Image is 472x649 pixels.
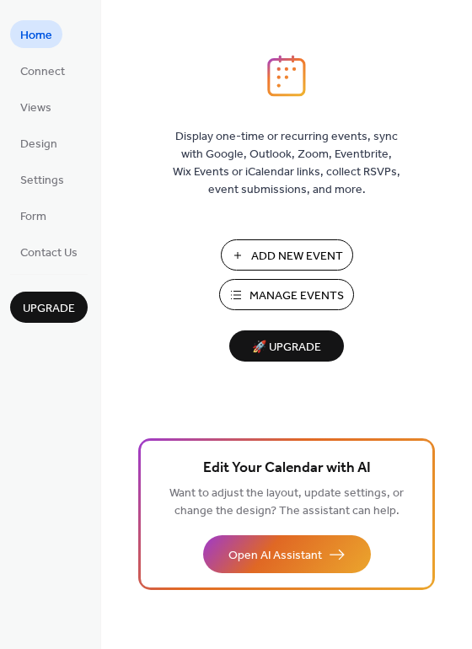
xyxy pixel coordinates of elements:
[219,279,354,310] button: Manage Events
[20,99,51,117] span: Views
[10,20,62,48] a: Home
[10,165,74,193] a: Settings
[10,292,88,323] button: Upgrade
[10,93,62,121] a: Views
[10,201,56,229] a: Form
[20,136,57,153] span: Design
[20,63,65,81] span: Connect
[249,287,344,305] span: Manage Events
[20,27,52,45] span: Home
[20,208,46,226] span: Form
[169,482,404,523] span: Want to adjust the layout, update settings, or change the design? The assistant can help.
[23,300,75,318] span: Upgrade
[10,129,67,157] a: Design
[10,56,75,84] a: Connect
[10,238,88,265] a: Contact Us
[203,535,371,573] button: Open AI Assistant
[229,330,344,362] button: 🚀 Upgrade
[203,457,371,480] span: Edit Your Calendar with AI
[267,55,306,97] img: logo_icon.svg
[173,128,400,199] span: Display one-time or recurring events, sync with Google, Outlook, Zoom, Eventbrite, Wix Events or ...
[20,244,78,262] span: Contact Us
[251,248,343,265] span: Add New Event
[228,547,322,565] span: Open AI Assistant
[20,172,64,190] span: Settings
[221,239,353,271] button: Add New Event
[239,336,334,359] span: 🚀 Upgrade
